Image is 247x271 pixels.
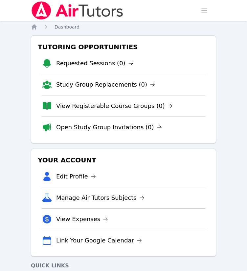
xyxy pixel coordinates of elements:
h3: Tutoring Opportunities [36,41,211,53]
a: Dashboard [55,24,79,30]
a: Study Group Replacements (0) [56,80,155,89]
a: View Registerable Course Groups (0) [56,101,173,111]
h4: Quick Links [31,262,216,270]
a: View Expenses [56,215,108,224]
a: Open Study Group Invitations (0) [56,123,162,132]
nav: Breadcrumb [31,24,216,30]
img: Air Tutors [31,1,124,20]
a: Link Your Google Calendar [56,236,142,245]
a: Edit Profile [56,172,96,181]
a: Requested Sessions (0) [56,59,133,68]
h3: Your Account [36,154,211,166]
a: Manage Air Tutors Subjects [56,193,145,202]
